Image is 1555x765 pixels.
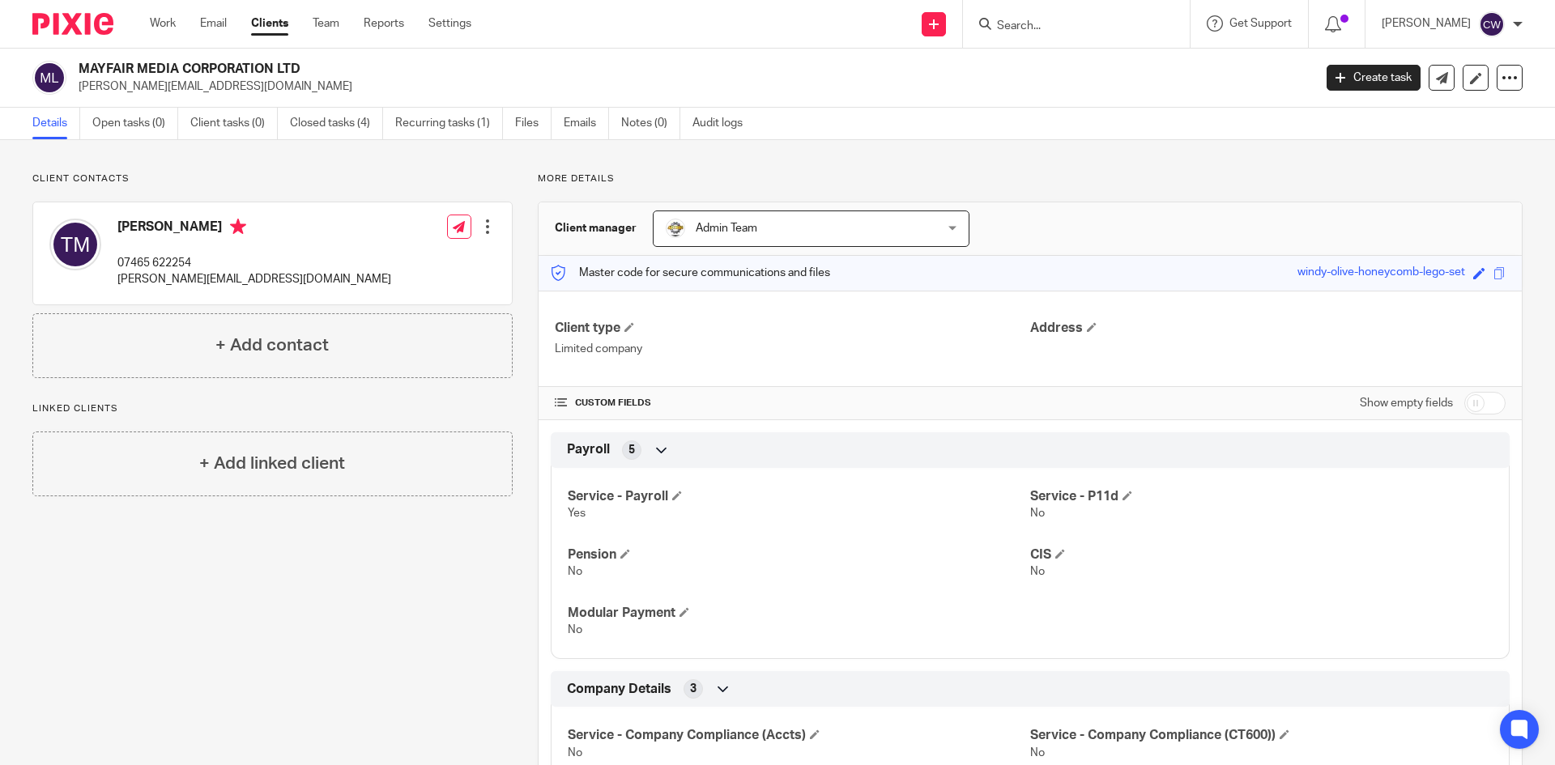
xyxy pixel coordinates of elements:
h4: CUSTOM FIELDS [555,397,1030,410]
img: 1000002125.jpg [666,219,685,238]
h2: MAYFAIR MEDIA CORPORATION LTD [79,61,1058,78]
a: Details [32,108,80,139]
a: Audit logs [692,108,755,139]
span: Yes [568,508,586,519]
p: [PERSON_NAME] [1382,15,1471,32]
span: Company Details [567,681,671,698]
input: Search [995,19,1141,34]
span: 3 [690,681,697,697]
label: Show empty fields [1360,395,1453,411]
a: Files [515,108,552,139]
p: Master code for secure communications and files [551,265,830,281]
img: svg%3E [1479,11,1505,37]
span: No [568,624,582,635]
p: Client contacts [32,172,513,185]
a: Email [200,15,227,32]
img: svg%3E [49,219,101,270]
span: Payroll [567,441,610,458]
h4: Service - Company Compliance (Accts) [568,727,1030,744]
a: Clients [251,15,288,32]
a: Emails [564,108,609,139]
p: More details [538,172,1523,185]
span: 5 [628,442,635,458]
h4: Service - Payroll [568,488,1030,505]
p: Linked clients [32,402,513,415]
h4: Client type [555,320,1030,337]
span: No [1030,566,1045,577]
img: Pixie [32,13,113,35]
i: Primary [230,219,246,235]
h4: Modular Payment [568,605,1030,622]
a: Settings [428,15,471,32]
a: Closed tasks (4) [290,108,383,139]
span: No [1030,747,1045,759]
p: 07465 622254 [117,255,391,271]
a: Notes (0) [621,108,680,139]
span: No [568,747,582,759]
h3: Client manager [555,220,637,236]
img: svg%3E [32,61,66,95]
a: Team [313,15,339,32]
a: Create task [1327,65,1421,91]
a: Reports [364,15,404,32]
h4: Address [1030,320,1506,337]
p: Limited company [555,341,1030,357]
a: Work [150,15,176,32]
span: No [1030,508,1045,519]
h4: Pension [568,546,1030,563]
a: Recurring tasks (1) [395,108,503,139]
span: Admin Team [696,223,757,234]
h4: Service - Company Compliance (CT600)) [1030,727,1493,744]
span: No [568,566,582,577]
p: [PERSON_NAME][EMAIL_ADDRESS][DOMAIN_NAME] [79,79,1302,95]
h4: CIS [1030,546,1493,563]
h4: + Add linked client [199,451,345,476]
a: Open tasks (0) [92,108,178,139]
a: Client tasks (0) [190,108,278,139]
p: [PERSON_NAME][EMAIL_ADDRESS][DOMAIN_NAME] [117,271,391,287]
h4: [PERSON_NAME] [117,219,391,239]
h4: Service - P11d [1030,488,1493,505]
span: Get Support [1229,18,1292,29]
h4: + Add contact [215,333,329,358]
div: windy-olive-honeycomb-lego-set [1297,264,1465,283]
